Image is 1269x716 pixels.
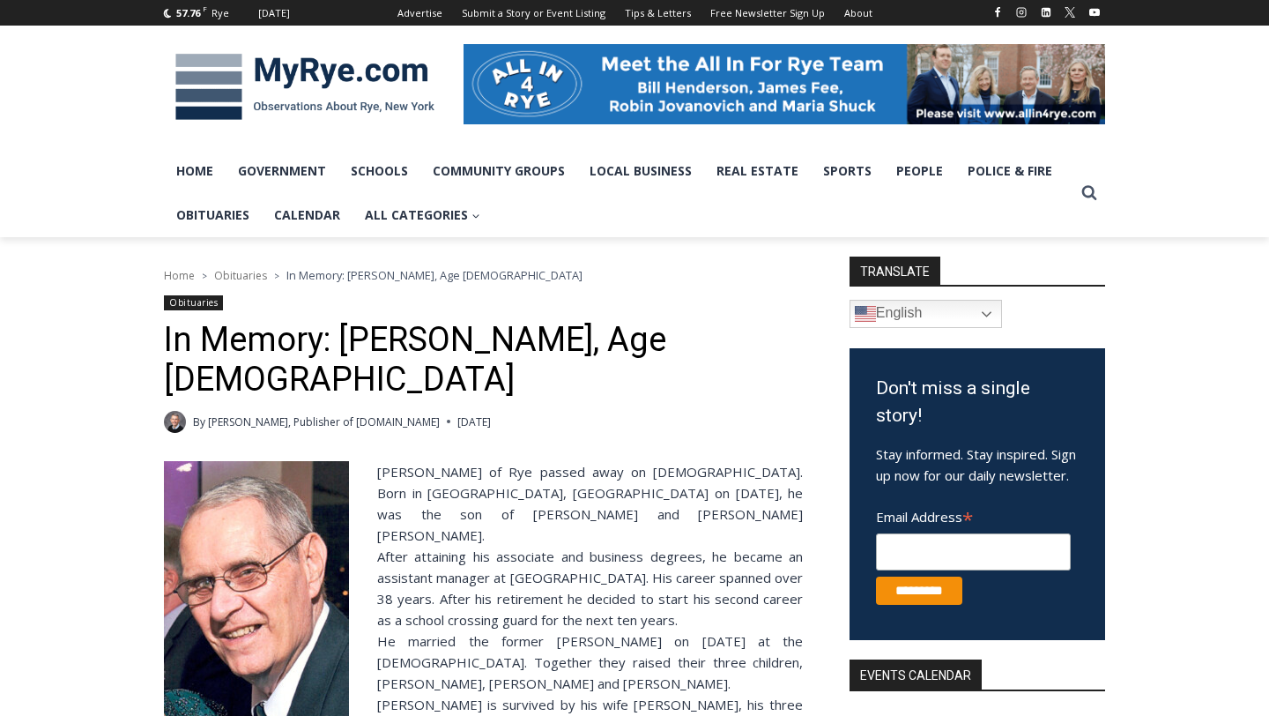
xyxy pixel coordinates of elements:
[262,193,352,237] a: Calendar
[286,267,583,283] span: In Memory: [PERSON_NAME], Age [DEMOGRAPHIC_DATA]
[164,461,803,546] div: [PERSON_NAME] of Rye passed away on [DEMOGRAPHIC_DATA]. Born in [GEOGRAPHIC_DATA], [GEOGRAPHIC_DA...
[164,630,803,694] div: He married the former [PERSON_NAME] on [DATE] at the [DEMOGRAPHIC_DATA]. Together they raised the...
[164,149,1073,238] nav: Primary Navigation
[352,193,493,237] a: All Categories
[164,193,262,237] a: Obituaries
[855,303,876,324] img: en
[164,149,226,193] a: Home
[203,4,207,13] span: F
[226,149,338,193] a: Government
[1059,2,1080,23] a: X
[850,300,1002,328] a: English
[420,149,577,193] a: Community Groups
[164,266,803,284] nav: Breadcrumbs
[1073,177,1105,209] button: View Search Form
[987,2,1008,23] a: Facebook
[208,414,440,429] a: [PERSON_NAME], Publisher of [DOMAIN_NAME]
[1084,2,1105,23] a: YouTube
[876,375,1079,430] h3: Don't miss a single story!
[365,205,480,225] span: All Categories
[202,270,207,282] span: >
[164,320,803,400] h1: In Memory: [PERSON_NAME], Age [DEMOGRAPHIC_DATA]
[164,41,446,133] img: MyRye.com
[258,5,290,21] div: [DATE]
[1011,2,1032,23] a: Instagram
[955,149,1065,193] a: Police & Fire
[704,149,811,193] a: Real Estate
[164,268,195,283] a: Home
[338,149,420,193] a: Schools
[1035,2,1057,23] a: Linkedin
[577,149,704,193] a: Local Business
[164,295,223,310] a: Obituaries
[214,268,267,283] a: Obituaries
[176,6,200,19] span: 57.76
[876,499,1071,531] label: Email Address
[211,5,229,21] div: Rye
[850,660,982,690] h2: Events Calendar
[464,44,1105,123] img: All in for Rye
[274,270,279,282] span: >
[193,414,205,430] span: By
[457,414,491,430] time: [DATE]
[876,444,1079,486] p: Stay informed. Stay inspired. Sign up now for our daily newsletter.
[884,149,955,193] a: People
[850,257,940,285] strong: TRANSLATE
[811,149,884,193] a: Sports
[164,411,186,433] a: Author image
[164,546,803,630] div: After attaining his associate and business degrees, he became an assistant manager at [GEOGRAPHIC...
